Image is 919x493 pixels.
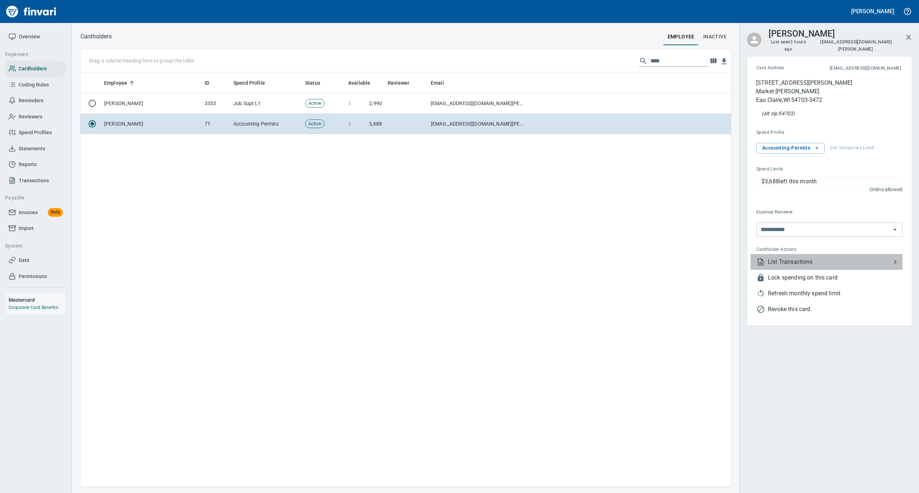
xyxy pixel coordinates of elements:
span: Employee [104,79,136,87]
button: Payable [2,191,62,205]
h6: Mastercard [9,296,66,304]
button: Close cardholder [900,29,917,46]
a: Cardholders [6,61,66,77]
span: Card Address [756,65,807,72]
span: Spend Limits [756,166,842,173]
p: [STREET_ADDRESS][PERSON_NAME] [756,79,852,87]
p: At the pump (or any AVS check), this zip will also be accepted [762,110,795,117]
span: Employee [104,79,127,87]
span: Beta [48,208,63,216]
a: Corporate Card Benefits [9,305,58,310]
span: Payable [5,193,59,202]
button: [PERSON_NAME] [849,6,896,17]
span: Set Temporary Limit [830,144,874,152]
button: System [2,239,62,253]
a: Reports [6,156,66,173]
span: Last seen [769,39,808,53]
span: Status [305,79,320,87]
span: Reviewer [388,79,419,87]
span: Inactive [703,32,727,41]
span: Reports [19,160,37,169]
button: Choose columns to display [708,56,719,66]
td: [PERSON_NAME] [101,93,202,114]
a: Statements [6,141,66,157]
span: Transactions [19,176,49,185]
span: Import [19,224,34,233]
span: Overview [19,32,40,41]
span: 2,990 [369,100,382,107]
nav: breadcrumb [80,32,112,41]
span: Cardholders [19,64,47,73]
span: Status [305,79,330,87]
a: Spend Profiles [6,125,66,141]
span: Invoices [19,208,38,217]
span: Expense Reviewer [756,209,847,216]
time: 3 hours ago [784,39,806,52]
td: 3353 [202,93,230,114]
span: Spend Profile [233,79,274,87]
td: Accounting-Permits [230,114,302,134]
a: Reminders [6,93,66,109]
span: Statements [19,144,45,153]
span: [EMAIL_ADDRESS][DOMAIN_NAME][PERSON_NAME] [820,39,892,52]
span: ID [205,79,219,87]
button: Accounting-Permits [756,143,825,154]
span: Available [348,79,379,87]
p: Market [PERSON_NAME] [756,87,852,96]
button: Expenses [2,48,62,61]
span: $ [348,100,351,107]
a: Transactions [6,173,66,189]
span: Coding Rules [19,80,49,89]
span: List Transactions [768,258,891,266]
span: Email [431,79,444,87]
span: Reminders [19,96,43,105]
span: Spend Profile [233,79,265,87]
h5: [PERSON_NAME] [851,8,894,15]
span: This is the email address for cardholder receipts [807,65,901,72]
span: Expenses [5,50,59,59]
td: 71 [202,114,230,134]
span: $ [348,120,351,127]
span: Cardholder Actions [756,246,849,253]
p: $3,688 left this month [761,177,902,186]
span: Data [19,256,29,265]
p: Online allowed [751,186,902,193]
td: [EMAIL_ADDRESS][DOMAIN_NAME][PERSON_NAME] [428,93,528,114]
span: Active [305,121,324,127]
a: Reviewers [6,109,66,125]
button: Open [890,225,900,235]
span: Reviewer [388,79,409,87]
span: Email [431,79,453,87]
p: Eau Claire , WI 54703-3472 [756,96,852,104]
span: Permissions [19,272,47,281]
p: Drag a column heading here to group the table [89,57,194,64]
img: Finvari [4,3,58,20]
span: ID [205,79,209,87]
span: Accounting-Permits [762,144,819,152]
li: This will allow the the cardholder to use their full spend limit again [751,286,902,301]
span: employee [668,32,695,41]
span: Reviewers [19,112,42,121]
span: Spend Profile [756,129,843,136]
a: Data [6,252,66,268]
span: Lock spending on this card [768,273,902,282]
span: System [5,241,59,250]
a: Coding Rules [6,77,66,93]
p: Cardholders [80,32,112,41]
td: [EMAIL_ADDRESS][DOMAIN_NAME][PERSON_NAME] [428,114,528,134]
span: 3,688 [369,120,382,127]
span: Available [348,79,370,87]
span: Revoke this card [768,305,902,314]
td: Job Supt L1 [230,93,302,114]
a: Import [6,220,66,236]
span: Spend Profiles [19,128,52,137]
button: Set Temporary Limit [828,143,876,154]
h3: [PERSON_NAME] [769,27,835,39]
td: [PERSON_NAME] [101,114,202,134]
span: Active [305,100,324,107]
a: Overview [6,29,66,45]
a: Permissions [6,268,66,285]
button: Download Table [719,56,729,67]
span: Refresh monthly spend limit [768,289,902,298]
